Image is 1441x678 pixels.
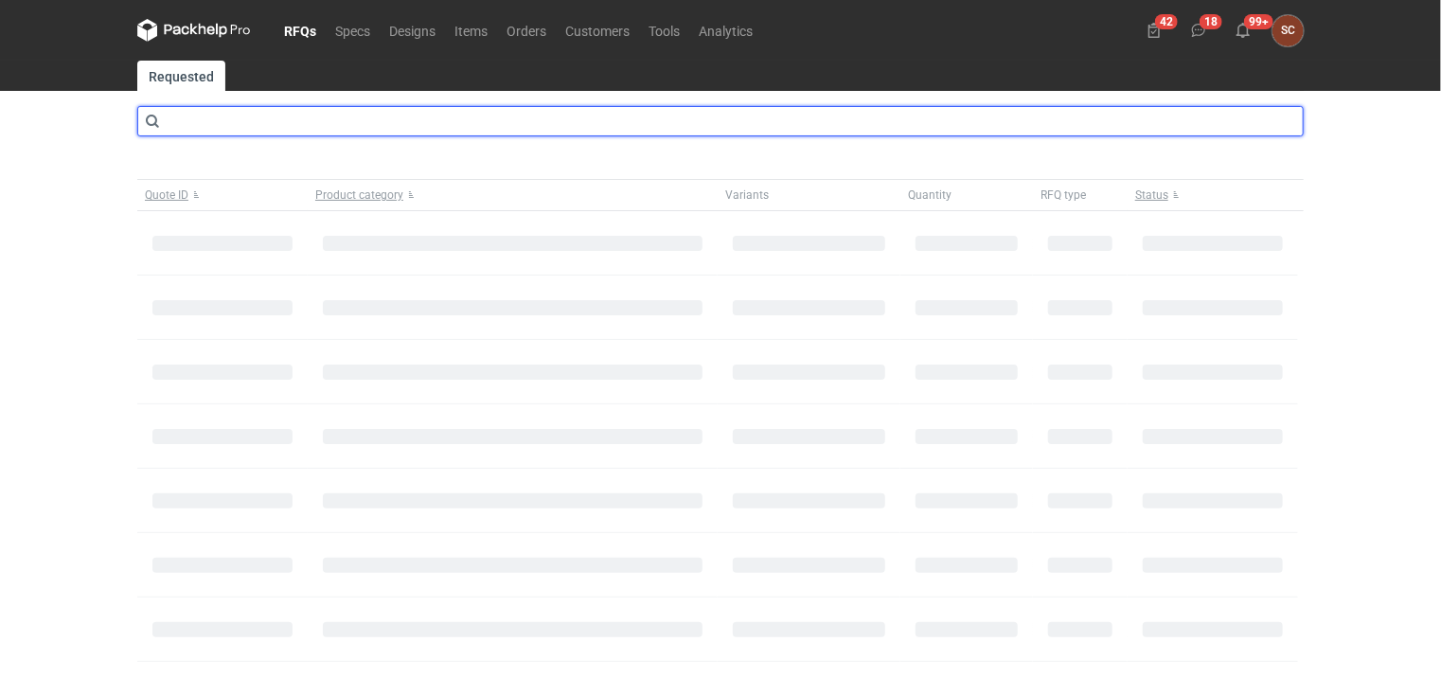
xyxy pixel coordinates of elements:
button: Quote ID [137,180,308,210]
a: Requested [137,61,225,91]
button: 18 [1183,15,1214,45]
button: Product category [308,180,718,210]
button: Status [1128,180,1298,210]
span: Product category [315,187,403,203]
svg: Packhelp Pro [137,19,251,42]
a: Tools [639,19,689,42]
span: Quote ID [145,187,188,203]
a: Customers [556,19,639,42]
button: 99+ [1228,15,1258,45]
button: 42 [1139,15,1169,45]
div: Sylwia Cichórz [1272,15,1304,46]
a: Orders [497,19,556,42]
a: RFQs [275,19,326,42]
span: RFQ type [1041,187,1086,203]
span: Variants [725,187,769,203]
button: SC [1272,15,1304,46]
a: Specs [326,19,380,42]
a: Items [445,19,497,42]
a: Designs [380,19,445,42]
span: Quantity [908,187,952,203]
span: Status [1135,187,1168,203]
a: Analytics [689,19,762,42]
